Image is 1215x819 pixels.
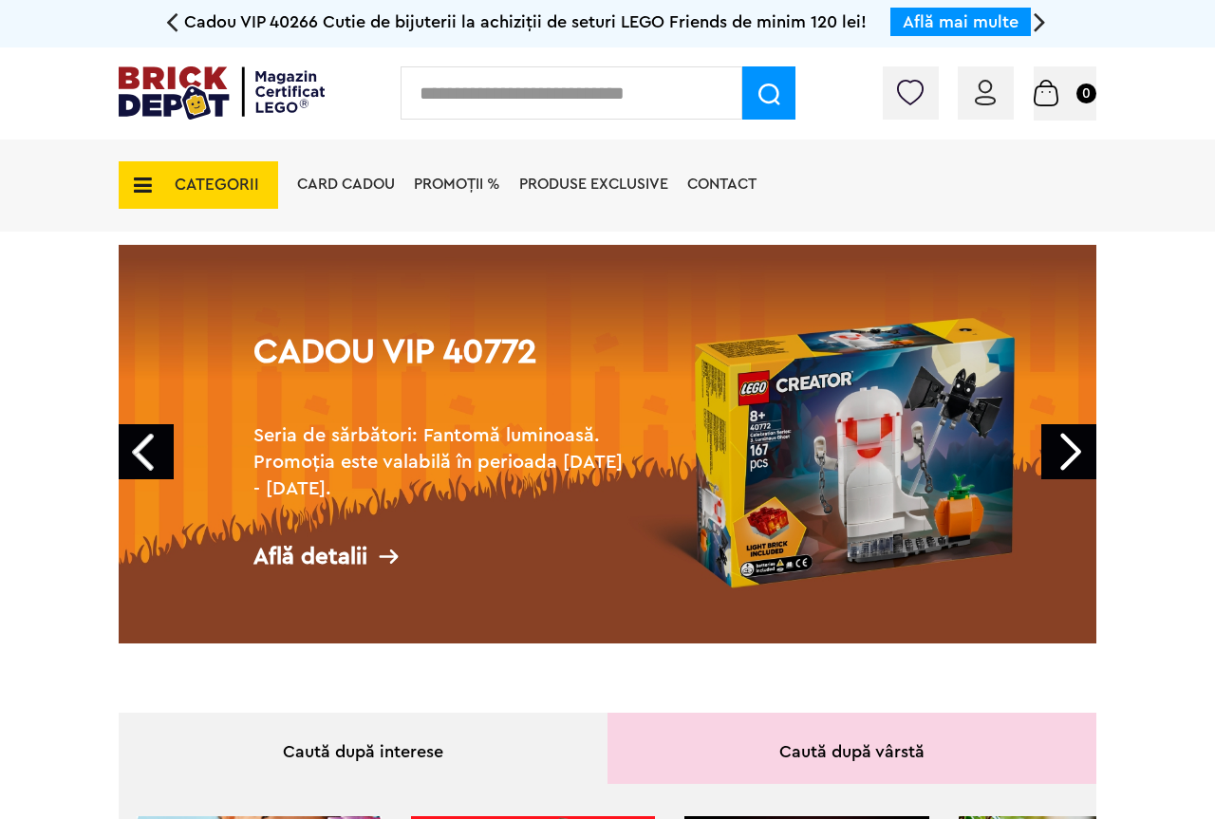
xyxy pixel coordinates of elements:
span: CATEGORII [175,177,259,193]
div: Află detalii [253,545,633,568]
a: Produse exclusive [519,177,668,192]
a: Prev [119,424,174,479]
a: PROMOȚII % [414,177,500,192]
div: Caută după vârstă [607,713,1096,784]
div: Caută după interese [119,713,607,784]
h2: Seria de sărbători: Fantomă luminoasă. Promoția este valabilă în perioada [DATE] - [DATE]. [253,422,633,502]
a: Cadou VIP 40772Seria de sărbători: Fantomă luminoasă. Promoția este valabilă în perioada [DATE] -... [119,245,1096,643]
a: Contact [687,177,757,192]
a: Card Cadou [297,177,395,192]
span: Cadou VIP 40266 Cutie de bijuterii la achiziții de seturi LEGO Friends de minim 120 lei! [184,13,867,30]
a: Află mai multe [903,13,1019,30]
h1: Cadou VIP 40772 [253,335,633,403]
a: Next [1041,424,1096,479]
small: 0 [1076,84,1096,103]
